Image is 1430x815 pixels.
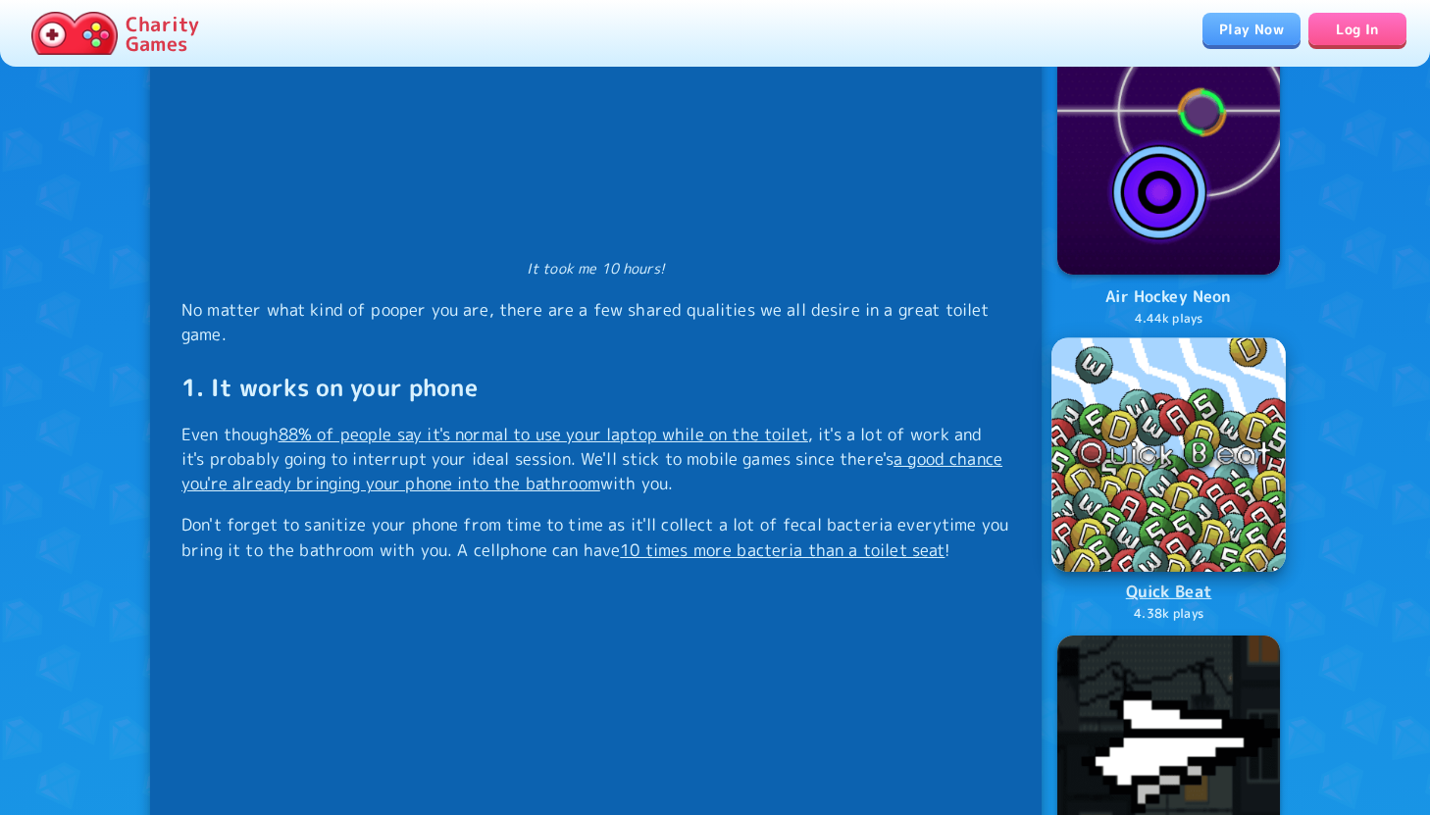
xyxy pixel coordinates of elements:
p: Air Hockey Neon [1057,284,1280,310]
a: LogoQuick Beat4.38k plays [1054,340,1283,624]
a: Charity Games [24,8,207,59]
a: LogoAir Hockey Neon4.44k plays [1057,52,1280,329]
p: No matter what kind of pooper you are, there are a few shared qualities we all desire in a great ... [181,297,1010,346]
a: Log In [1308,13,1406,45]
h3: 1. It works on your phone [181,370,1010,405]
p: 4.44k plays [1057,310,1280,329]
center: It took me 10 hours! [181,259,1010,280]
p: Charity Games [126,14,199,53]
a: a good chance you're already bringing your phone into the bathroom [181,447,1002,494]
img: Logo [1057,52,1280,275]
img: Logo [1051,337,1286,572]
img: Charity.Games [31,12,118,55]
a: 88% of people say it's normal to use your laptop while on the toilet [279,423,808,445]
a: 10 times more bacteria than a toilet seat [620,538,945,561]
p: Quick Beat [1054,579,1283,605]
p: Even though , it's a lot of work and it's probably going to interrupt your ideal session. We'll s... [181,422,1010,496]
a: Play Now [1202,13,1301,45]
p: 4.38k plays [1054,605,1283,624]
p: Don't forget to sanitize your phone from time to time as it'll collect a lot of fecal bacteria ev... [181,512,1010,561]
